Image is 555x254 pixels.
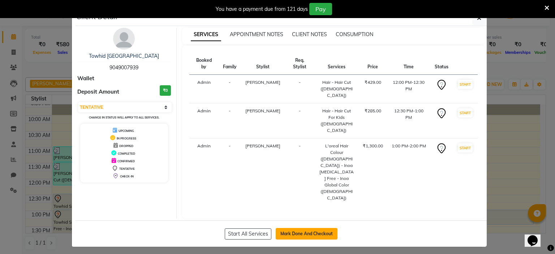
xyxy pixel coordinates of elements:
span: DROPPED [119,144,133,148]
span: Wallet [77,74,94,83]
span: IN PROGRESS [117,137,136,140]
th: Services [315,53,358,75]
td: 1:00 PM-2:00 PM [387,138,430,206]
td: - [285,75,315,103]
th: Price [358,53,387,75]
span: CONSUMPTION [336,31,373,38]
div: You have a payment due from 121 days [216,5,308,13]
a: Towhid [GEOGRAPHIC_DATA] [89,53,159,59]
button: START [458,108,473,117]
td: Admin [189,75,219,103]
td: - [219,138,241,206]
button: Start All Services [225,228,271,240]
th: Req. Stylist [285,53,315,75]
div: Hair - Hair Cut ([DEMOGRAPHIC_DATA]) [319,79,354,99]
div: L'oreal Hair Colour ([DEMOGRAPHIC_DATA]) - Inoa [MEDICAL_DATA] Free - Inoa Global Color ([DEMOGRA... [319,143,354,201]
span: APPOINTMENT NOTES [230,31,283,38]
span: Deposit Amount [77,88,119,96]
span: CHECK-IN [120,175,134,178]
span: CLIENT NOTES [292,31,327,38]
td: Admin [189,103,219,138]
td: 12:00 PM-12:30 PM [387,75,430,103]
td: - [219,75,241,103]
span: [PERSON_NAME] [245,143,280,148]
span: [PERSON_NAME] [245,108,280,113]
span: CONFIRMED [117,159,135,163]
span: SERVICES [191,28,221,41]
button: Mark Done And Checkout [276,228,337,240]
td: - [285,138,315,206]
button: START [458,143,473,152]
div: ₹285.00 [363,108,383,114]
th: Stylist [241,53,285,75]
td: 12:30 PM-1:00 PM [387,103,430,138]
h3: ₹0 [160,85,171,96]
button: Pay [309,3,332,15]
div: Hair - Hair Cut For Kids ([DEMOGRAPHIC_DATA]) [319,108,354,134]
th: Time [387,53,430,75]
span: UPCOMING [119,129,134,133]
td: - [219,103,241,138]
th: Family [219,53,241,75]
iframe: chat widget [525,225,548,247]
td: Admin [189,138,219,206]
span: [PERSON_NAME] [245,79,280,85]
small: Change in status will apply to all services. [89,116,159,119]
div: ₹429.00 [363,79,383,86]
td: - [285,103,315,138]
span: 9049007939 [109,64,138,71]
th: Booked by [189,53,219,75]
div: ₹1,300.00 [363,143,383,149]
span: COMPLETED [118,152,135,155]
th: Status [430,53,453,75]
img: avatar [113,28,135,49]
button: START [458,80,473,89]
span: TENTATIVE [119,167,135,171]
